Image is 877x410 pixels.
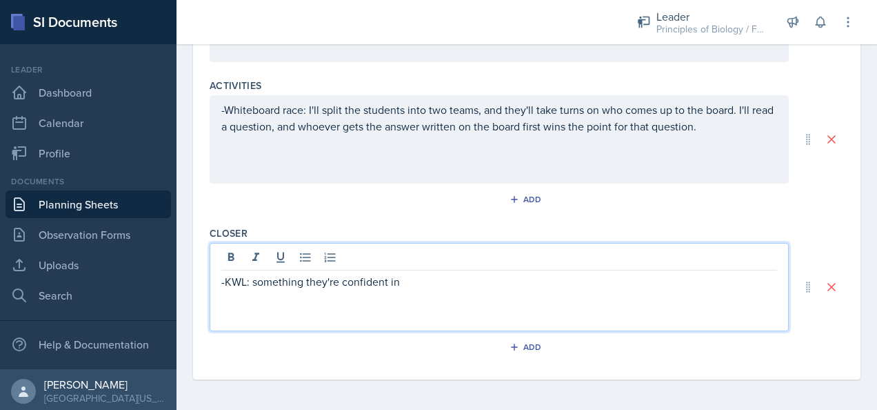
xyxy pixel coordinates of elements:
a: Calendar [6,109,171,137]
p: -Whiteboard race: I'll split the students into two teams, and they'll take turns on who comes up ... [221,101,777,135]
div: Documents [6,175,171,188]
label: Activities [210,79,262,92]
a: Planning Sheets [6,191,171,218]
a: Search [6,282,171,309]
div: Leader [6,64,171,76]
div: [GEOGRAPHIC_DATA][US_STATE] [44,391,165,405]
div: [PERSON_NAME] [44,378,165,391]
button: Add [505,189,550,210]
button: Add [505,337,550,358]
div: Leader [656,8,767,25]
a: Profile [6,139,171,167]
div: Principles of Biology / Fall 2025 [656,22,767,37]
div: Help & Documentation [6,331,171,358]
label: Closer [210,226,248,240]
div: Add [512,194,542,205]
div: Add [512,342,542,353]
a: Uploads [6,251,171,279]
a: Observation Forms [6,221,171,248]
p: -KWL: something they're confident in [221,273,777,290]
a: Dashboard [6,79,171,106]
